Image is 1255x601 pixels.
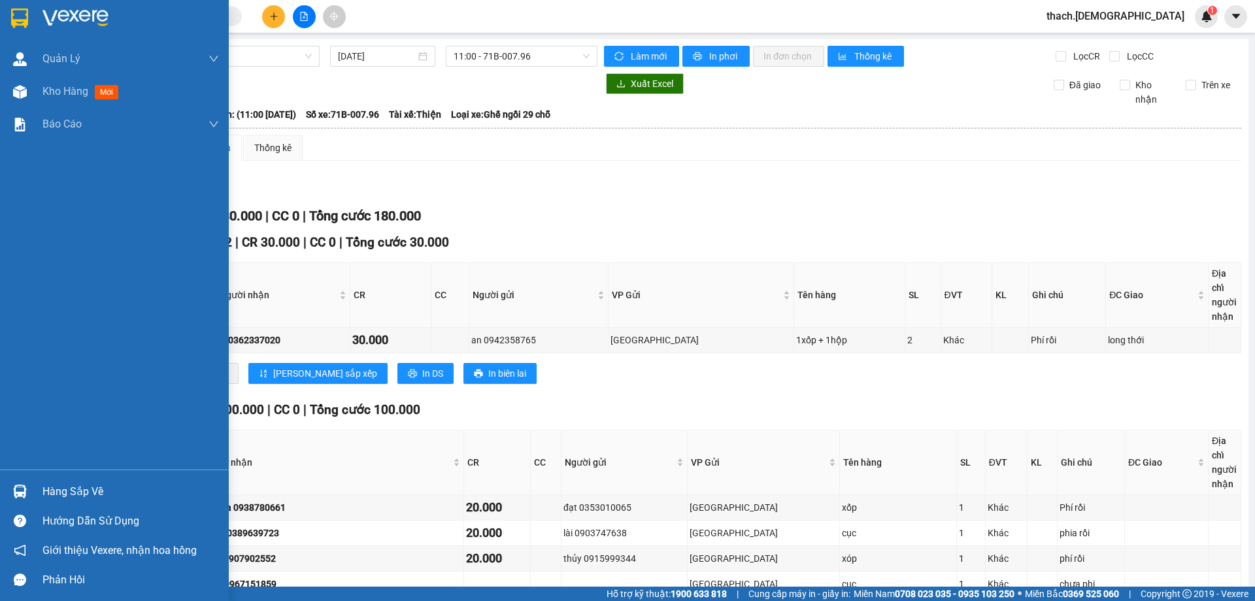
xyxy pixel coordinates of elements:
[323,5,346,28] button: aim
[1130,78,1176,107] span: Kho nhận
[254,141,292,155] div: Thống kê
[451,107,550,122] span: Loại xe: Ghế ngồi 29 chỗ
[1122,49,1156,63] span: Lọc CC
[199,402,264,417] span: CR 100.000
[631,77,673,91] span: Xuất Excel
[794,263,905,328] th: Tên hàng
[631,49,669,63] span: Làm mới
[95,85,118,99] span: mới
[14,574,26,586] span: message
[42,116,82,132] span: Báo cáo
[565,455,674,470] span: Người gửi
[389,107,441,122] span: Tài xế: Thiện
[201,526,461,540] div: phiêu 0389639723
[531,430,562,495] th: CC
[988,500,1025,515] div: Khác
[273,366,377,381] span: [PERSON_NAME] sắp xếp
[1064,78,1106,92] span: Đã giao
[905,263,941,328] th: SL
[1201,10,1213,22] img: icon-new-feature
[1063,589,1119,599] strong: 0369 525 060
[267,402,271,417] span: |
[42,50,80,67] span: Quản Lý
[1060,577,1122,591] div: chưa phi
[895,589,1014,599] strong: 0708 023 035 - 0935 103 250
[1029,263,1106,328] th: Ghi chú
[265,208,269,224] span: |
[690,577,837,591] div: [GEOGRAPHIC_DATA]
[350,263,431,328] th: CR
[842,500,954,515] div: xốp
[607,587,727,601] span: Hỗ trợ kỹ thuật:
[606,73,684,94] button: downloadXuất Excel
[303,402,307,417] span: |
[42,482,219,502] div: Hàng sắp về
[310,235,336,250] span: CC 0
[466,524,528,542] div: 20.000
[614,52,626,62] span: sync
[563,551,685,566] div: thủy 0915999344
[235,235,239,250] span: |
[1182,589,1192,598] span: copyright
[842,526,954,540] div: cục
[466,498,528,517] div: 20.000
[42,511,219,531] div: Hướng dẫn sử dụng
[988,551,1025,566] div: Khác
[463,363,537,384] button: printerIn biên lai
[13,85,27,99] img: warehouse-icon
[1208,6,1217,15] sup: 1
[753,46,824,67] button: In đơn chọn
[1060,551,1122,566] div: phí rồi
[42,85,88,97] span: Kho hàng
[838,52,849,62] span: bar-chart
[943,333,990,347] div: Khác
[959,500,983,515] div: 1
[690,526,837,540] div: [GEOGRAPHIC_DATA]
[201,551,461,566] div: ngọc 0907902552
[473,288,594,302] span: Người gửi
[1128,455,1195,470] span: ĐC Giao
[454,46,590,66] span: 11:00 - 71B-007.96
[563,526,685,540] div: lài 0903747638
[688,546,840,572] td: Sài Gòn
[988,526,1025,540] div: Khác
[464,430,531,495] th: CR
[1109,288,1195,302] span: ĐC Giao
[1212,266,1237,324] div: Địa chỉ người nhận
[616,79,626,90] span: download
[471,333,605,347] div: an 0942358765
[397,363,454,384] button: printerIn DS
[609,328,795,353] td: Sài Gòn
[611,333,792,347] div: [GEOGRAPHIC_DATA]
[352,331,429,349] div: 30.000
[690,551,837,566] div: [GEOGRAPHIC_DATA]
[293,5,316,28] button: file-add
[14,515,26,527] span: question-circle
[1210,6,1214,15] span: 1
[709,49,739,63] span: In phơi
[201,500,461,515] div: chị nga 0938780661
[737,587,739,601] span: |
[303,235,307,250] span: |
[854,49,894,63] span: Thống kê
[220,288,336,302] span: Người nhận
[941,263,992,328] th: ĐVT
[1036,8,1195,24] span: thach.[DEMOGRAPHIC_DATA]
[1224,5,1247,28] button: caret-down
[691,455,826,470] span: VP Gửi
[1025,587,1119,601] span: Miền Bắc
[1108,333,1206,347] div: long thới
[218,333,347,347] div: tý 0362337020
[13,485,27,498] img: warehouse-icon
[959,551,983,566] div: 1
[262,5,285,28] button: plus
[42,542,197,558] span: Giới thiệu Vexere, nhận hoa hồng
[310,402,420,417] span: Tổng cước 100.000
[563,500,685,515] div: đạt 0353010065
[671,589,727,599] strong: 1900 633 818
[1060,526,1122,540] div: phia rồi
[14,544,26,557] span: notification
[1212,434,1237,491] div: Địa chỉ người nhận
[338,49,416,63] input: 13/09/2025
[828,46,904,67] button: bar-chartThống kê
